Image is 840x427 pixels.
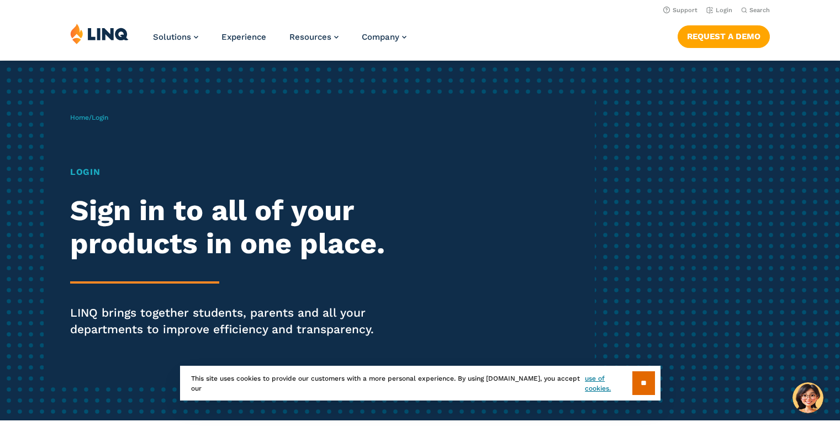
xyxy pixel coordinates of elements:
div: This site uses cookies to provide our customers with a more personal experience. By using [DOMAIN... [180,366,661,401]
span: Company [362,32,399,42]
a: use of cookies. [585,373,632,393]
span: Search [749,7,770,14]
img: LINQ | K‑12 Software [70,23,129,44]
h2: Sign in to all of your products in one place. [70,194,394,260]
button: Hello, have a question? Let’s chat. [793,382,823,413]
span: / [70,114,108,121]
a: Company [362,32,406,42]
span: Solutions [153,32,191,42]
h1: Login [70,166,394,179]
button: Open Search Bar [741,6,770,14]
a: Solutions [153,32,198,42]
nav: Button Navigation [678,23,770,47]
a: Experience [221,32,266,42]
a: Login [706,7,732,14]
span: Login [92,114,108,121]
a: Request a Demo [678,25,770,47]
a: Support [663,7,698,14]
span: Resources [289,32,331,42]
a: Resources [289,32,339,42]
nav: Primary Navigation [153,23,406,60]
p: LINQ brings together students, parents and all your departments to improve efficiency and transpa... [70,305,394,338]
a: Home [70,114,89,121]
